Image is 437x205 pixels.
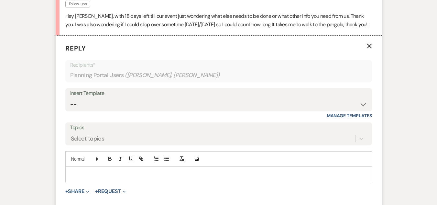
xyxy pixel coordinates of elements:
[65,12,372,28] p: Hey [PERSON_NAME], with 18 days left till our event just wondering what else needs to be done or ...
[70,89,367,98] div: Insert Template
[70,61,367,69] p: Recipients*
[70,69,367,82] div: Planning Portal Users
[70,123,367,132] label: Topics
[95,189,98,194] span: +
[327,113,372,119] a: Manage Templates
[65,1,91,7] span: Follow-ups
[65,44,86,52] span: Reply
[65,189,90,194] button: Share
[125,71,220,80] span: ( [PERSON_NAME], [PERSON_NAME] )
[71,134,104,143] div: Select topics
[65,189,68,194] span: +
[95,189,126,194] button: Request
